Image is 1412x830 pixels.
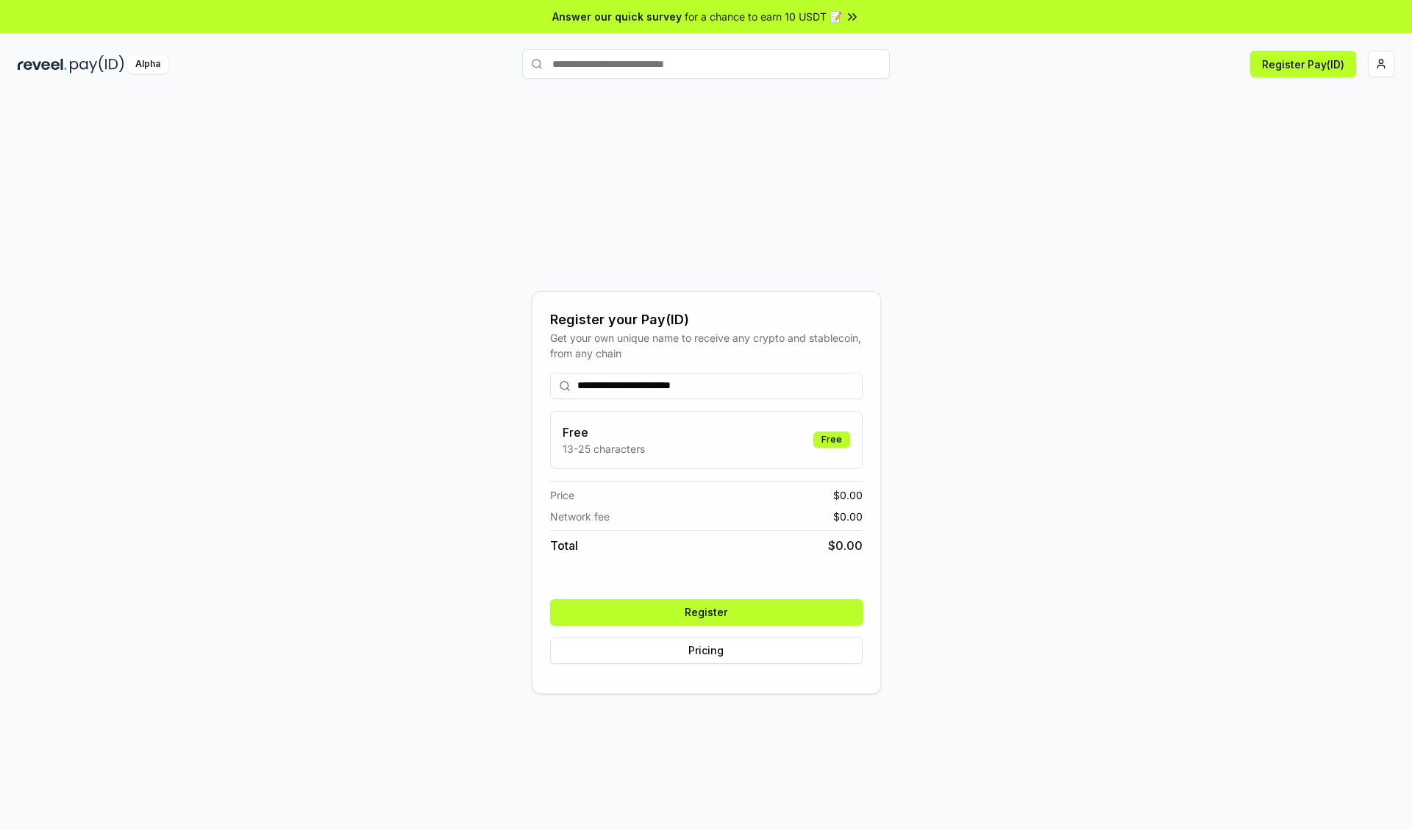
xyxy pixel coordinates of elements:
[550,509,610,524] span: Network fee
[70,55,124,74] img: pay_id
[563,423,645,441] h3: Free
[828,537,863,554] span: $ 0.00
[833,509,863,524] span: $ 0.00
[550,330,863,361] div: Get your own unique name to receive any crypto and stablecoin, from any chain
[833,487,863,503] span: $ 0.00
[550,487,574,503] span: Price
[1250,51,1356,77] button: Register Pay(ID)
[552,9,682,24] span: Answer our quick survey
[550,310,863,330] div: Register your Pay(ID)
[127,55,168,74] div: Alpha
[550,537,578,554] span: Total
[550,599,863,626] button: Register
[813,432,850,448] div: Free
[563,441,645,457] p: 13-25 characters
[550,637,863,664] button: Pricing
[18,55,67,74] img: reveel_dark
[685,9,842,24] span: for a chance to earn 10 USDT 📝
